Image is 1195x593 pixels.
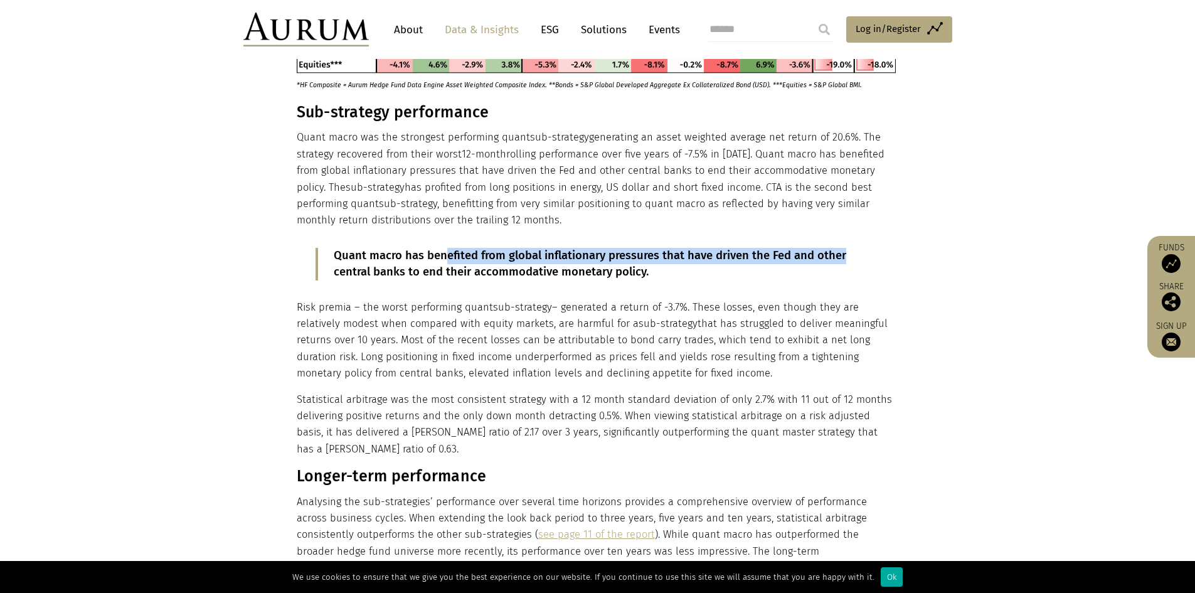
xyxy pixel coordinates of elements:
[297,494,896,577] p: Analysing the sub-strategies’ performance over several time horizons provides a comprehensive ove...
[493,301,552,313] span: sub-strategy
[534,18,565,41] a: ESG
[812,17,837,42] input: Submit
[538,528,655,540] a: see page 11 of the report
[530,131,589,143] span: sub-strategy
[575,18,633,41] a: Solutions
[297,103,896,122] h3: Sub-strategy performance
[334,248,861,280] p: Quant macro has benefited from global inflationary pressures that have driven the Fed and other c...
[639,318,698,329] span: sub-strategy
[642,18,680,41] a: Events
[438,18,525,41] a: Data & Insights
[846,16,952,43] a: Log in/Register
[297,129,896,228] p: Quant macro was the strongest performing quant generating an asset weighted average net return of...
[1162,292,1181,311] img: Share this post
[881,567,903,587] div: Ok
[297,73,866,90] p: *HF Composite = Aurum Hedge Fund Data Engine Asset Weighted Composite Index. **Bonds = S&P Global...
[379,198,437,210] span: sub-strategy
[297,392,896,458] p: Statistical arbitrage was the most consistent strategy with a 12 month standard deviation of only...
[1154,242,1189,273] a: Funds
[1154,321,1189,351] a: Sign up
[388,18,429,41] a: About
[243,13,369,46] img: Aurum
[297,467,896,486] h3: Longer-term performance
[856,21,921,36] span: Log in/Register
[462,148,506,160] span: 12-month
[1154,282,1189,311] div: Share
[297,299,896,382] p: Risk premia – the worst performing quant – generated a return of -3.7%. These losses, even though...
[1162,254,1181,273] img: Access Funds
[346,181,405,193] span: sub-strategy
[1162,333,1181,351] img: Sign up to our newsletter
